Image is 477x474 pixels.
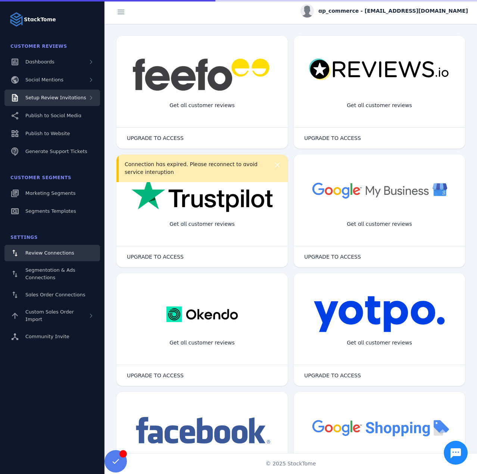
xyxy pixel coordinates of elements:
span: Segmentation & Ads Connections [25,267,75,280]
span: © 2025 StackTome [266,460,316,468]
span: Marketing Segments [25,190,75,196]
a: Publish to Social Media [4,107,100,124]
span: Segments Templates [25,208,76,214]
span: UPGRADE TO ACCESS [127,373,184,378]
span: Sales Order Connections [25,292,85,297]
button: ap_commerce - [EMAIL_ADDRESS][DOMAIN_NAME] [300,4,468,18]
span: Generate Support Tickets [25,149,87,154]
span: Publish to Social Media [25,113,81,118]
img: okendo.webp [166,296,238,333]
button: UPGRADE TO ACCESS [297,131,368,146]
span: UPGRADE TO ACCESS [304,135,361,141]
img: googleshopping.png [309,414,450,441]
span: Customer Reviews [10,44,67,49]
img: trustpilot.png [131,177,273,213]
span: Customer Segments [10,175,71,180]
span: Social Mentions [25,77,63,82]
span: Settings [10,235,38,240]
button: UPGRADE TO ACCESS [119,368,191,383]
span: UPGRADE TO ACCESS [127,254,184,259]
a: Generate Support Tickets [4,143,100,160]
div: Get all customer reviews [341,333,418,353]
img: googlebusiness.png [309,177,450,203]
span: Custom Sales Order Import [25,309,74,322]
span: Community Invite [25,334,69,339]
div: Import Products from Google [335,452,423,471]
div: Get all customer reviews [163,333,241,353]
button: UPGRADE TO ACCESS [297,249,368,264]
span: UPGRADE TO ACCESS [127,135,184,141]
a: Review Connections [4,245,100,261]
img: feefo.png [131,58,273,91]
span: Publish to Website [25,131,70,136]
img: reviewsio.svg [309,58,450,81]
button: UPGRADE TO ACCESS [119,131,191,146]
a: Community Invite [4,328,100,345]
a: Segmentation & Ads Connections [4,263,100,285]
span: ap_commerce - [EMAIL_ADDRESS][DOMAIN_NAME] [318,7,468,15]
div: Get all customer reviews [341,96,418,115]
div: Connection has expired. Please reconnect to avoid service interuption [125,160,266,176]
button: UPGRADE TO ACCESS [119,249,191,264]
img: facebook.png [131,414,273,448]
strong: StackTome [24,16,56,24]
a: Segments Templates [4,203,100,219]
span: Setup Review Invitations [25,95,86,100]
div: Get all customer reviews [341,214,418,234]
a: Sales Order Connections [4,287,100,303]
img: Logo image [9,12,24,27]
span: Review Connections [25,250,74,256]
div: Get all customer reviews [163,214,241,234]
button: UPGRADE TO ACCESS [297,368,368,383]
img: profile.jpg [300,4,314,18]
a: Marketing Segments [4,185,100,202]
span: UPGRADE TO ACCESS [304,373,361,378]
span: Dashboards [25,59,54,65]
img: yotpo.png [314,296,445,333]
div: Get all customer reviews [163,96,241,115]
a: Publish to Website [4,125,100,142]
span: UPGRADE TO ACCESS [304,254,361,259]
